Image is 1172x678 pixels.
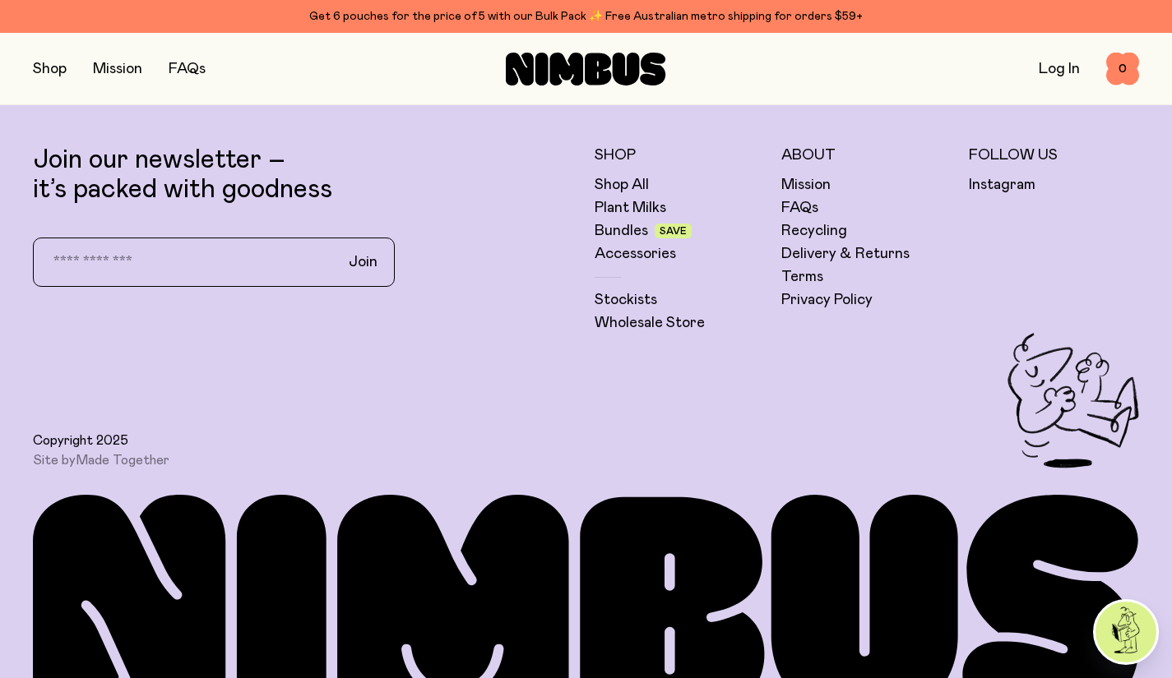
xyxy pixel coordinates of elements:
[336,245,391,279] button: Join
[76,454,169,467] a: Made Together
[595,244,676,264] a: Accessories
[781,221,847,241] a: Recycling
[1039,62,1080,76] a: Log In
[1106,53,1139,85] button: 0
[781,198,818,218] a: FAQs
[969,175,1035,195] a: Instagram
[33,7,1139,26] div: Get 6 pouches for the price of 5 with our Bulk Pack ✨ Free Australian metro shipping for orders $59+
[595,175,649,195] a: Shop All
[595,221,648,241] a: Bundles
[781,244,910,264] a: Delivery & Returns
[93,62,142,76] a: Mission
[595,198,666,218] a: Plant Milks
[781,145,952,165] h5: About
[595,145,766,165] h5: Shop
[169,62,206,76] a: FAQs
[781,267,823,287] a: Terms
[33,452,169,468] span: Site by
[33,145,578,205] p: Join our newsletter – it’s packed with goodness
[33,432,128,449] span: Copyright 2025
[595,290,657,310] a: Stockists
[660,226,687,236] span: Save
[781,290,873,310] a: Privacy Policy
[781,175,831,195] a: Mission
[1096,602,1156,662] img: agent
[969,145,1140,165] h5: Follow Us
[595,313,705,333] a: Wholesale Store
[349,252,378,272] span: Join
